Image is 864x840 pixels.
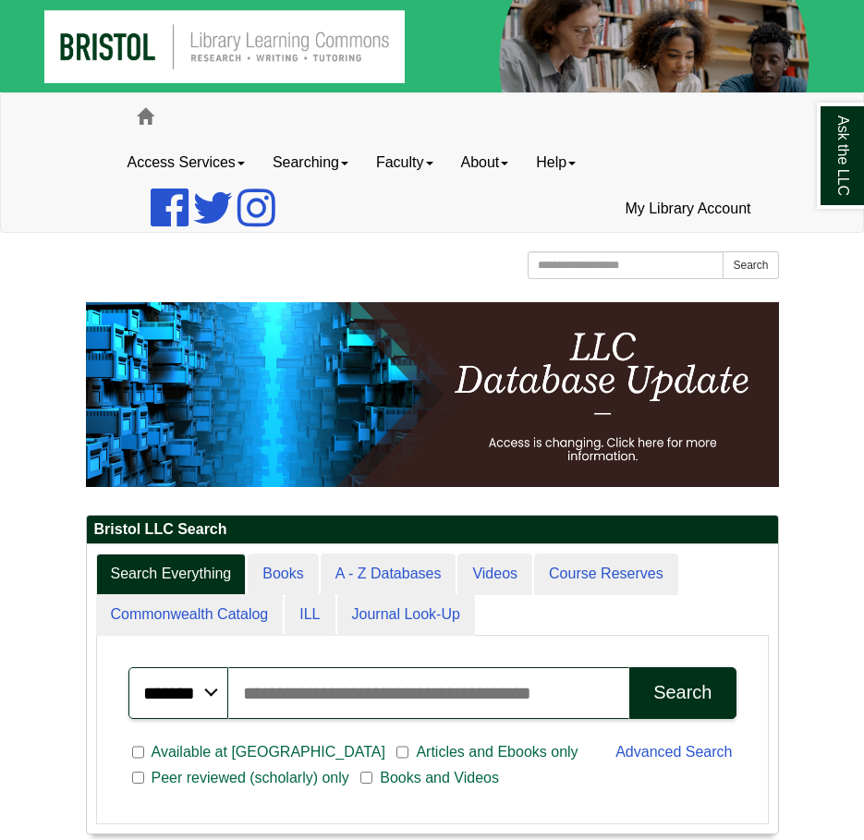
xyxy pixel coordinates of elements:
a: ILL [285,594,335,636]
span: Articles and Ebooks only [408,741,585,763]
h2: Bristol LLC Search [87,516,778,544]
a: Books [248,554,318,595]
a: A - Z Databases [321,554,456,595]
a: Course Reserves [534,554,678,595]
a: Advanced Search [615,744,732,760]
a: Commonwealth Catalog [96,594,284,636]
input: Books and Videos [360,770,372,786]
a: Videos [457,554,532,595]
button: Search [723,251,778,279]
a: My Library Account [611,186,764,232]
div: Search [653,682,712,703]
a: Faculty [362,140,447,186]
span: Available at [GEOGRAPHIC_DATA] [144,741,393,763]
a: About [447,140,523,186]
a: Journal Look-Up [337,594,475,636]
a: Search Everything [96,554,247,595]
input: Articles and Ebooks only [396,744,408,761]
input: Peer reviewed (scholarly) only [132,770,144,786]
button: Search [629,667,736,719]
a: Searching [259,140,362,186]
span: Books and Videos [372,767,506,789]
img: HTML tutorial [86,302,779,487]
a: Access Services [114,140,259,186]
a: Help [522,140,590,186]
input: Available at [GEOGRAPHIC_DATA] [132,744,144,761]
span: Peer reviewed (scholarly) only [144,767,357,789]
